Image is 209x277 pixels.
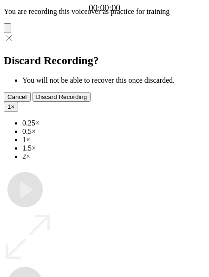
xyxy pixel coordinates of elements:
button: Cancel [4,92,31,102]
button: 1× [4,102,18,112]
button: Discard Recording [33,92,91,102]
p: You are recording this voiceover as practice for training [4,7,205,16]
li: 1× [22,136,205,144]
span: 1 [7,103,11,110]
li: 0.5× [22,127,205,136]
li: 2× [22,152,205,161]
li: 0.25× [22,119,205,127]
li: 1.5× [22,144,205,152]
h2: Discard Recording? [4,54,205,67]
a: 00:00:00 [89,3,120,13]
li: You will not be able to recover this once discarded. [22,76,205,85]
